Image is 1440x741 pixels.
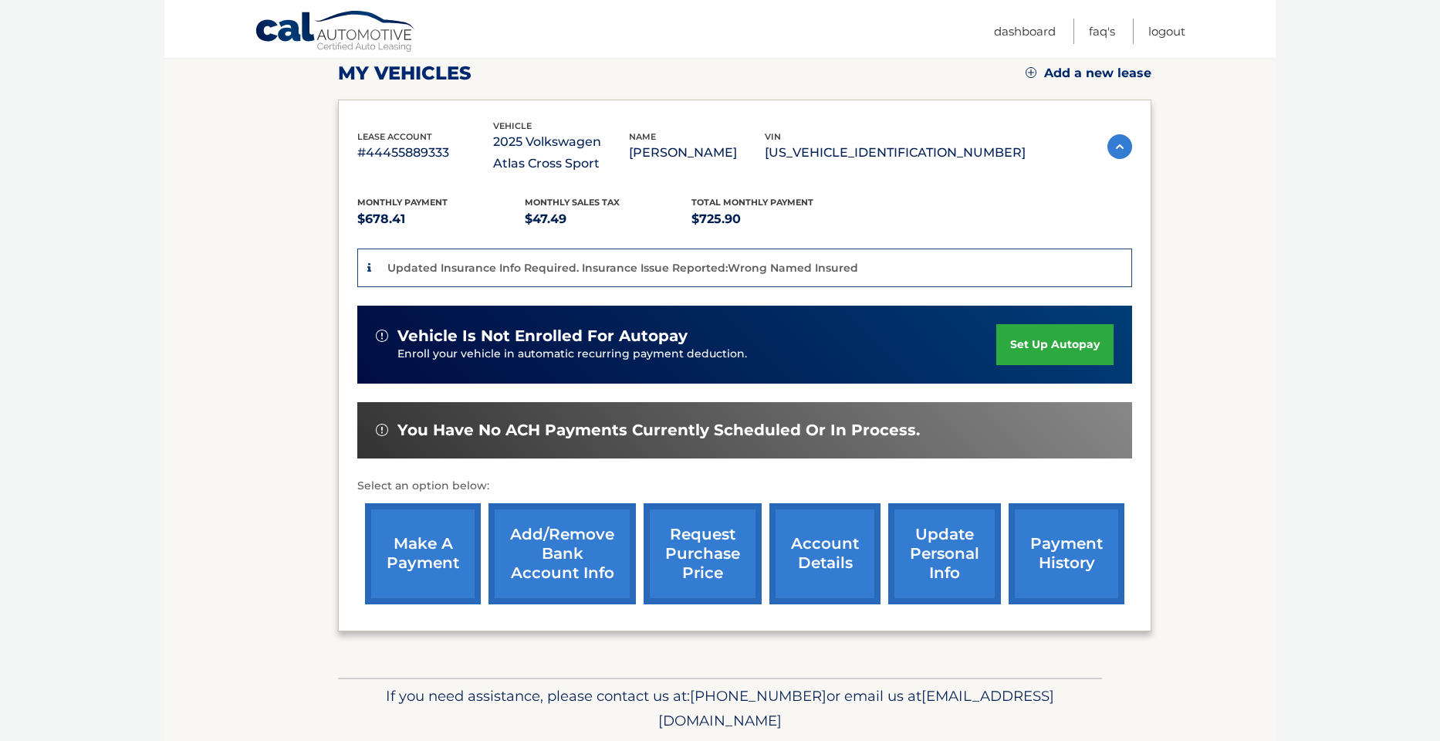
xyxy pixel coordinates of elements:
p: 2025 Volkswagen Atlas Cross Sport [493,131,629,174]
p: $678.41 [357,208,525,230]
p: If you need assistance, please contact us at: or email us at [348,684,1092,733]
img: alert-white.svg [376,424,388,436]
p: $47.49 [525,208,692,230]
a: Add/Remove bank account info [488,503,636,604]
span: Monthly Payment [357,197,448,208]
p: Updated Insurance Info Required. Insurance Issue Reported:Wrong Named Insured [387,261,858,275]
span: vin [765,131,781,142]
p: [US_VEHICLE_IDENTIFICATION_NUMBER] [765,142,1026,164]
a: account details [769,503,881,604]
h2: my vehicles [338,62,472,85]
img: alert-white.svg [376,330,388,342]
span: You have no ACH payments currently scheduled or in process. [397,421,920,440]
span: Monthly sales Tax [525,197,620,208]
a: set up autopay [996,324,1114,365]
p: Select an option below: [357,477,1132,496]
span: vehicle [493,120,532,131]
span: vehicle is not enrolled for autopay [397,327,688,346]
span: name [629,131,656,142]
a: Add a new lease [1026,66,1151,81]
span: [PHONE_NUMBER] [690,687,826,705]
a: Dashboard [994,19,1056,44]
a: Cal Automotive [255,10,417,55]
p: [PERSON_NAME] [629,142,765,164]
img: add.svg [1026,67,1036,78]
a: make a payment [365,503,481,604]
p: Enroll your vehicle in automatic recurring payment deduction. [397,346,996,363]
a: Logout [1148,19,1185,44]
a: payment history [1009,503,1124,604]
a: request purchase price [644,503,762,604]
p: $725.90 [691,208,859,230]
img: accordion-active.svg [1107,134,1132,159]
p: #44455889333 [357,142,493,164]
span: Total Monthly Payment [691,197,813,208]
a: FAQ's [1089,19,1115,44]
a: update personal info [888,503,1001,604]
span: lease account [357,131,432,142]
